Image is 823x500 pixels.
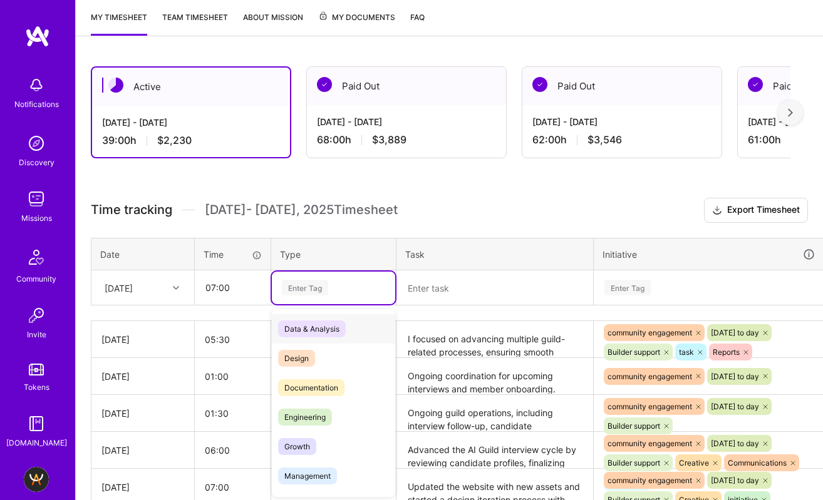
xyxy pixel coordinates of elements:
span: [DATE] to day [711,402,759,411]
span: $3,889 [372,133,406,146]
i: icon Download [712,204,722,217]
img: Active [108,78,123,93]
div: [DATE] - [DATE] [532,115,712,128]
span: Data & Analysis [278,320,346,337]
span: My Documents [318,11,395,24]
img: Paid Out [317,77,332,92]
img: tokens [29,364,44,375]
span: community engagement [608,476,692,485]
a: My Documents [318,11,395,36]
div: Enter Tag [282,278,328,297]
img: logo [25,25,50,48]
div: 62:00 h [532,133,712,146]
div: 39:00 h [102,134,280,147]
span: Reports [713,347,740,357]
img: teamwork [24,186,49,212]
span: Builder support [608,347,660,357]
a: About Mission [243,11,303,36]
span: Engineering [278,409,332,426]
span: Growth [278,438,316,455]
textarea: I focused on advancing multiple guild-related processes, ensuring smooth coordination between int... [398,322,592,357]
textarea: Ongoing coordination for upcoming interviews and member onboarding. [398,359,592,394]
div: Paid Out [307,67,506,105]
input: HH:MM [195,323,271,356]
div: [DATE] [101,481,184,494]
div: [DATE] [105,281,133,294]
i: icon Chevron [173,285,179,291]
span: $3,546 [587,133,622,146]
div: Enter Tag [604,278,651,297]
div: Tokens [24,380,49,394]
div: 68:00 h [317,133,496,146]
span: Design [278,350,315,367]
span: community engagement [608,402,692,411]
div: [DATE] - [DATE] [317,115,496,128]
span: Creative [679,458,709,467]
span: $2,230 [157,134,192,147]
input: HH:MM [195,271,270,304]
img: Invite [24,303,49,328]
div: Time [204,248,262,261]
img: Community [21,242,51,272]
span: community engagement [608,439,692,448]
span: community engagement [608,372,692,381]
textarea: Advanced the AI Guild interview cycle by reviewing candidate profiles, finalizing acceptance deci... [398,433,592,467]
img: bell [24,73,49,98]
span: [DATE] to day [711,328,759,337]
input: HH:MM [195,360,271,393]
span: Documentation [278,379,344,396]
img: right [788,108,793,117]
div: Invite [27,328,46,341]
div: [DATE] [101,444,184,457]
img: Paid Out [748,77,763,92]
div: Missions [21,212,52,225]
input: HH:MM [195,397,271,430]
div: Discovery [19,156,54,169]
span: Builder support [608,458,660,467]
span: Management [278,467,337,484]
a: My timesheet [91,11,147,36]
th: Task [396,238,594,270]
input: HH:MM [195,434,271,467]
span: [DATE] to day [711,439,759,448]
span: Time tracking [91,202,172,218]
div: Initiative [603,247,815,262]
span: community engagement [608,328,692,337]
div: [DATE] [101,333,184,346]
div: Active [92,68,290,106]
div: [DATE] - [DATE] [102,116,280,129]
textarea: Ongoing guild operations, including interview follow-up, candidate evaluations, and preparation o... [398,396,592,431]
span: [DATE] to day [711,476,759,485]
button: Export Timesheet [704,198,808,223]
th: Type [271,238,396,270]
img: guide book [24,411,49,436]
span: [DATE] to day [711,372,759,381]
span: task [679,347,694,357]
a: Team timesheet [162,11,228,36]
a: FAQ [410,11,425,36]
span: Communications [728,458,787,467]
img: A.Team - Grow A.Team's Community & Demand [24,467,49,492]
a: A.Team - Grow A.Team's Community & Demand [21,467,52,492]
img: discovery [24,131,49,156]
div: [DOMAIN_NAME] [6,436,67,449]
div: [DATE] [101,370,184,383]
th: Date [91,238,195,270]
span: [DATE] - [DATE] , 2025 Timesheet [205,202,398,218]
div: Notifications [14,98,59,111]
span: Builder support [608,421,660,431]
div: [DATE] [101,407,184,420]
img: Paid Out [532,77,547,92]
div: Paid Out [522,67,722,105]
div: Community [16,272,56,285]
